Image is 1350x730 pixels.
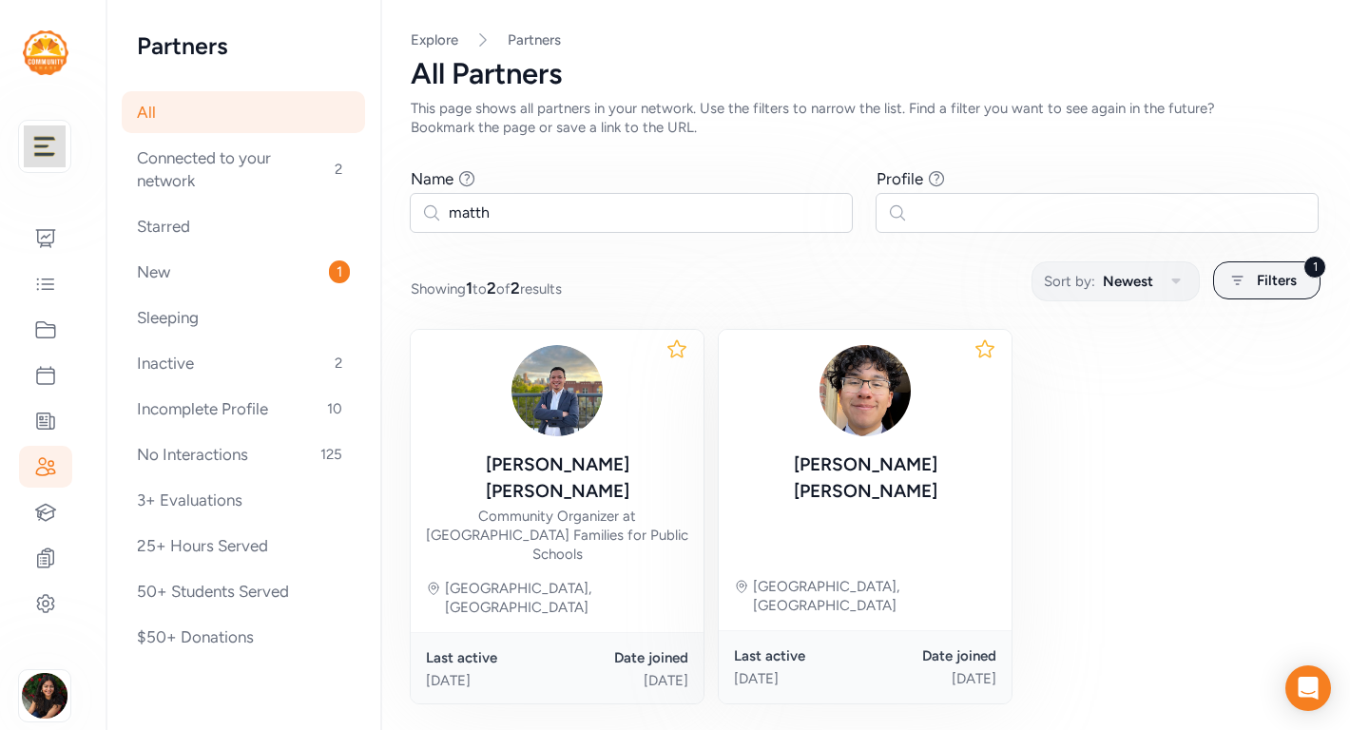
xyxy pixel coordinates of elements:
[426,671,557,690] div: [DATE]
[122,297,365,338] div: Sleeping
[1303,256,1326,279] div: 1
[508,30,561,49] a: Partners
[734,646,865,665] div: Last active
[23,30,68,75] img: logo
[122,251,365,293] div: New
[557,648,688,667] div: Date joined
[327,158,350,181] span: 2
[1032,261,1200,301] button: Sort by:Newest
[122,616,365,658] div: $50+ Donations
[122,570,365,612] div: 50+ Students Served
[753,577,996,615] div: [GEOGRAPHIC_DATA], [GEOGRAPHIC_DATA]
[734,451,996,505] div: [PERSON_NAME] [PERSON_NAME]
[445,579,688,617] div: [GEOGRAPHIC_DATA], [GEOGRAPHIC_DATA]
[137,30,350,61] h2: Partners
[865,646,996,665] div: Date joined
[327,352,350,375] span: 2
[511,345,603,436] img: VabpDK27RfSOcP0mQn5u
[1103,270,1153,293] span: Newest
[1257,269,1297,292] span: Filters
[411,57,1320,91] div: All Partners
[411,277,562,299] span: Showing to of results
[122,205,365,247] div: Starred
[557,671,688,690] div: [DATE]
[1044,270,1095,293] span: Sort by:
[511,279,520,298] span: 2
[1285,665,1331,711] div: Open Intercom Messenger
[411,31,458,48] a: Explore
[122,91,365,133] div: All
[122,388,365,430] div: Incomplete Profile
[24,125,66,167] img: logo
[329,260,350,283] span: 1
[426,451,688,505] div: [PERSON_NAME] [PERSON_NAME]
[426,507,688,564] div: Community Organizer at [GEOGRAPHIC_DATA] Families for Public Schools
[487,279,496,298] span: 2
[411,167,453,190] div: Name
[734,669,865,688] div: [DATE]
[122,342,365,384] div: Inactive
[820,345,911,436] img: mvAbZwiAQomMjuEsGT5w
[122,479,365,521] div: 3+ Evaluations
[313,443,350,466] span: 125
[865,669,996,688] div: [DATE]
[426,648,557,667] div: Last active
[319,397,350,420] span: 10
[411,30,1320,49] nav: Breadcrumb
[466,279,472,298] span: 1
[122,433,365,475] div: No Interactions
[122,137,365,202] div: Connected to your network
[411,99,1263,137] div: This page shows all partners in your network. Use the filters to narrow the list. Find a filter y...
[122,525,365,567] div: 25+ Hours Served
[877,167,923,190] div: Profile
